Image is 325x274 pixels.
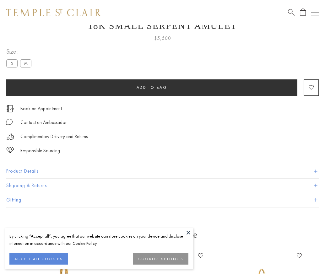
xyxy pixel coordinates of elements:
[20,59,31,67] label: M
[6,147,14,153] img: icon_sourcing.svg
[6,79,297,96] button: Add to bag
[20,133,88,141] p: Complimentary Delivery and Returns
[20,147,60,155] div: Responsible Sourcing
[137,85,167,90] span: Add to bag
[300,8,306,16] a: Open Shopping Bag
[311,9,319,16] button: Open navigation
[6,133,14,141] img: icon_delivery.svg
[6,164,319,178] button: Product Details
[154,34,171,42] span: $5,500
[133,253,188,265] button: COOKIES SETTINGS
[6,119,13,125] img: MessageIcon-01_2.svg
[20,119,67,126] div: Contact an Ambassador
[6,193,319,207] button: Gifting
[6,179,319,193] button: Shipping & Returns
[6,59,18,67] label: S
[6,46,34,57] span: Size:
[6,105,14,112] img: icon_appointment.svg
[288,8,295,16] a: Search
[6,20,319,31] h1: 18K Small Serpent Amulet
[9,233,188,247] div: By clicking “Accept all”, you agree that our website can store cookies on your device and disclos...
[9,253,68,265] button: ACCEPT ALL COOKIES
[20,105,62,112] a: Book an Appointment
[6,9,101,16] img: Temple St. Clair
